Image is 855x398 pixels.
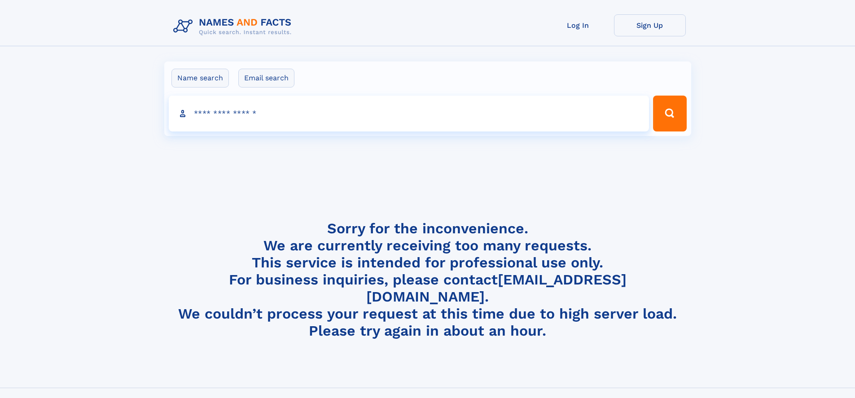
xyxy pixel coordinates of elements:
[614,14,686,36] a: Sign Up
[542,14,614,36] a: Log In
[170,220,686,340] h4: Sorry for the inconvenience. We are currently receiving too many requests. This service is intend...
[171,69,229,87] label: Name search
[169,96,649,131] input: search input
[366,271,627,305] a: [EMAIL_ADDRESS][DOMAIN_NAME]
[238,69,294,87] label: Email search
[170,14,299,39] img: Logo Names and Facts
[653,96,686,131] button: Search Button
